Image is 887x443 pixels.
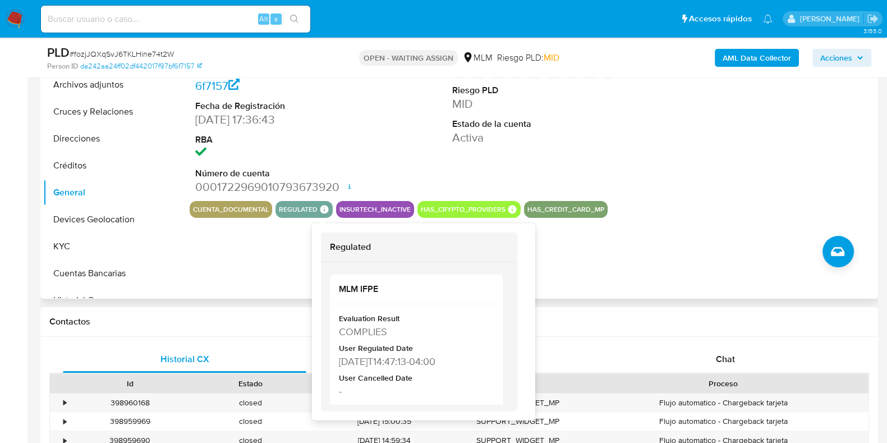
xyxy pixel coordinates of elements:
[578,412,868,431] div: Flujo automatico - Chargeback tarjeta
[863,26,881,35] span: 3.155.0
[63,416,66,427] div: •
[43,260,183,287] button: Cuentas Bancarias
[195,100,356,112] dt: Fecha de Registración
[812,49,871,67] button: Acciones
[279,207,318,212] button: regulated
[715,49,799,67] button: AML Data Collector
[452,118,613,130] dt: Estado de la cuenta
[49,316,869,327] h1: Contactos
[799,13,863,24] p: carlos.soto@mercadolibre.com.mx
[339,207,411,212] button: insurtech_inactive
[70,394,190,412] div: 398960168
[43,233,183,260] button: KYC
[311,412,458,431] div: [DATE] 15:00:35
[497,52,559,64] span: Riesgo PLD:
[259,13,268,24] span: Alt
[763,14,773,24] a: Notificaciones
[339,383,492,398] div: -
[452,84,613,97] dt: Riesgo PLD
[190,394,311,412] div: closed
[70,412,190,431] div: 398959969
[80,61,202,71] a: da242aa24ff02df442017f97bf6f7157
[70,48,174,60] span: # fozjJQXqSvJ6TKLHine74t2W
[283,11,306,27] button: search-icon
[193,207,269,212] button: cuenta_documental
[339,402,492,413] div: Cancelled Regulation
[43,287,183,314] button: Historial Casos
[462,52,493,64] div: MLM
[195,62,349,94] a: da242aa24ff02df442017f97bf6f7157
[578,394,868,412] div: Flujo automatico - Chargeback tarjeta
[586,378,861,389] div: Proceso
[77,378,182,389] div: Id
[63,398,66,408] div: •
[452,130,613,145] dd: Activa
[43,125,183,152] button: Direcciones
[190,412,311,431] div: closed
[41,12,310,26] input: Buscar usuario o caso...
[359,50,458,66] p: OPEN - WAITING ASSIGN
[339,343,492,354] div: User Regulated Date
[820,49,852,67] span: Acciones
[716,353,735,366] span: Chat
[195,112,356,127] dd: [DATE] 17:36:43
[43,71,183,98] button: Archivos adjuntos
[458,412,578,431] div: SUPPORT_WIDGET_MP
[47,43,70,61] b: PLD
[43,206,183,233] button: Devices Geolocation
[43,98,183,125] button: Cruces y Relaciones
[867,13,879,25] a: Salir
[198,378,303,389] div: Estado
[339,373,492,384] div: User Cancelled Date
[195,167,356,180] dt: Número de cuenta
[689,13,752,25] span: Accesos rápidos
[723,49,791,67] b: AML Data Collector
[311,394,458,412] div: [DATE] 15:01:32
[339,284,494,295] h2: MLM IFPE
[339,354,492,368] div: 2023-08-19T14:47:13-04:00
[330,241,508,253] h2: Regulated
[160,353,209,366] span: Historial CX
[544,51,559,64] span: MID
[421,207,505,212] button: has_crypto_providers
[274,13,278,24] span: s
[43,152,183,179] button: Créditos
[43,179,183,206] button: General
[339,325,492,339] div: COMPLIES
[527,207,604,212] button: has_credit_card_mp
[195,179,356,195] dd: 0001722969010793673920
[452,96,613,112] dd: MID
[195,134,356,146] dt: RBA
[47,61,78,71] b: Person ID
[339,313,492,325] div: Evaluation Result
